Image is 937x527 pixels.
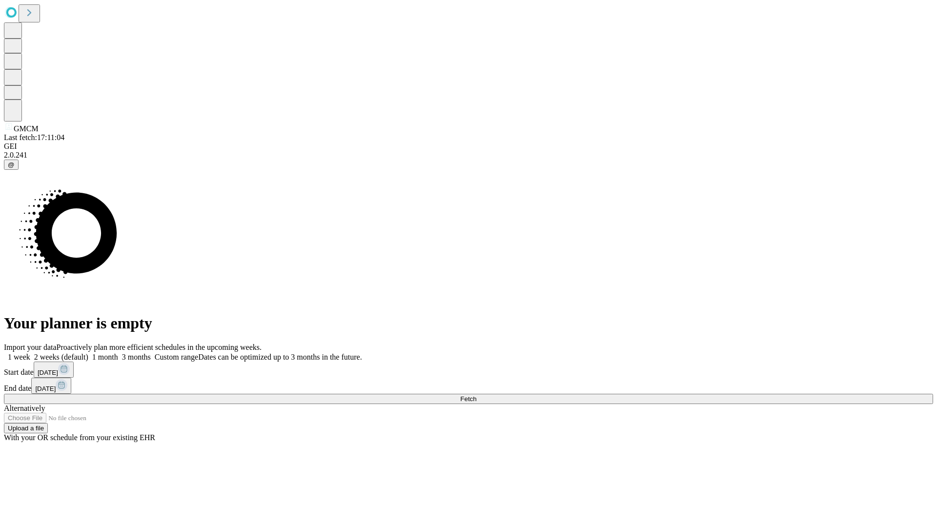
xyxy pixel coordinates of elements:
[4,423,48,433] button: Upload a file
[4,343,57,351] span: Import your data
[38,369,58,376] span: [DATE]
[8,353,30,361] span: 1 week
[4,433,155,442] span: With your OR schedule from your existing EHR
[4,142,933,151] div: GEI
[4,394,933,404] button: Fetch
[4,378,933,394] div: End date
[34,362,74,378] button: [DATE]
[92,353,118,361] span: 1 month
[14,124,39,133] span: GMCM
[122,353,151,361] span: 3 months
[4,362,933,378] div: Start date
[35,385,56,392] span: [DATE]
[155,353,198,361] span: Custom range
[34,353,88,361] span: 2 weeks (default)
[198,353,362,361] span: Dates can be optimized up to 3 months in the future.
[4,404,45,412] span: Alternatively
[31,378,71,394] button: [DATE]
[4,314,933,332] h1: Your planner is empty
[4,133,64,142] span: Last fetch: 17:11:04
[460,395,476,403] span: Fetch
[4,151,933,160] div: 2.0.241
[57,343,262,351] span: Proactively plan more efficient schedules in the upcoming weeks.
[8,161,15,168] span: @
[4,160,19,170] button: @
